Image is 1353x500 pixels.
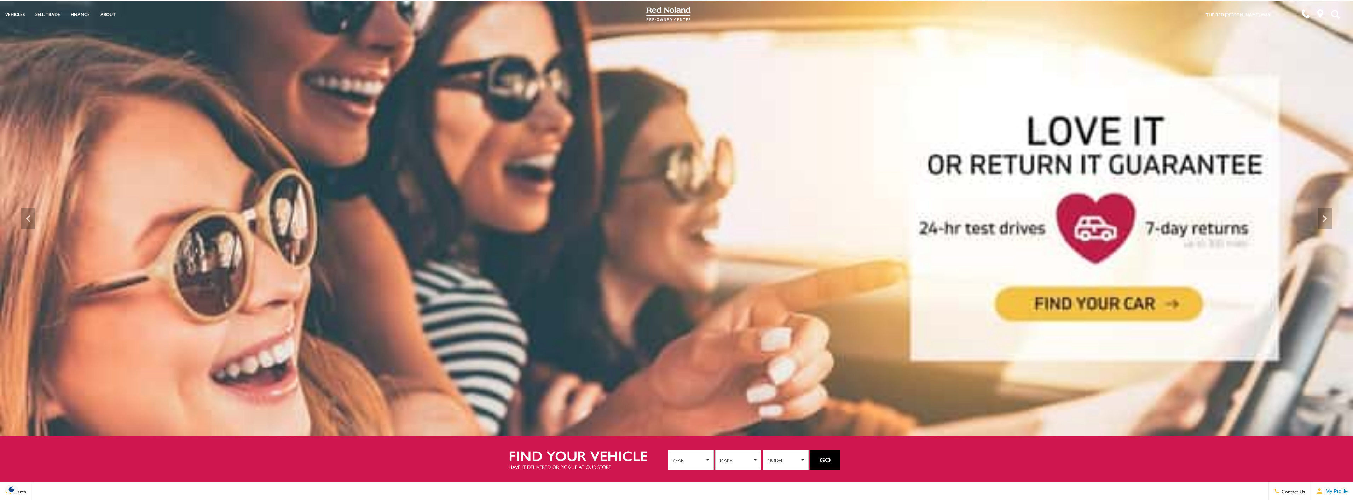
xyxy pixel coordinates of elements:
img: Red Noland Pre-Owned [646,7,691,21]
a: Red Noland Pre-Owned [646,10,691,17]
button: Open user profile menu [1311,482,1353,500]
span: Model [767,455,799,465]
p: Have it delivered or pick-up at our store [509,463,668,470]
div: Previous [21,208,35,229]
button: Make [715,450,761,470]
div: Next [1318,208,1332,229]
button: Model [763,450,809,470]
span: Year [672,455,705,465]
button: Open the search field [1328,0,1342,28]
h2: Find your vehicle [509,448,668,463]
span: My Profile [1323,488,1348,494]
button: Year [668,450,714,470]
a: The Red [PERSON_NAME] Way [1206,11,1271,18]
span: Contact Us [1280,488,1305,495]
span: Make [720,455,752,465]
img: Opt-Out Icon [4,485,20,493]
button: Go [810,450,840,470]
section: Click to Open Cookie Consent Modal [4,485,20,493]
